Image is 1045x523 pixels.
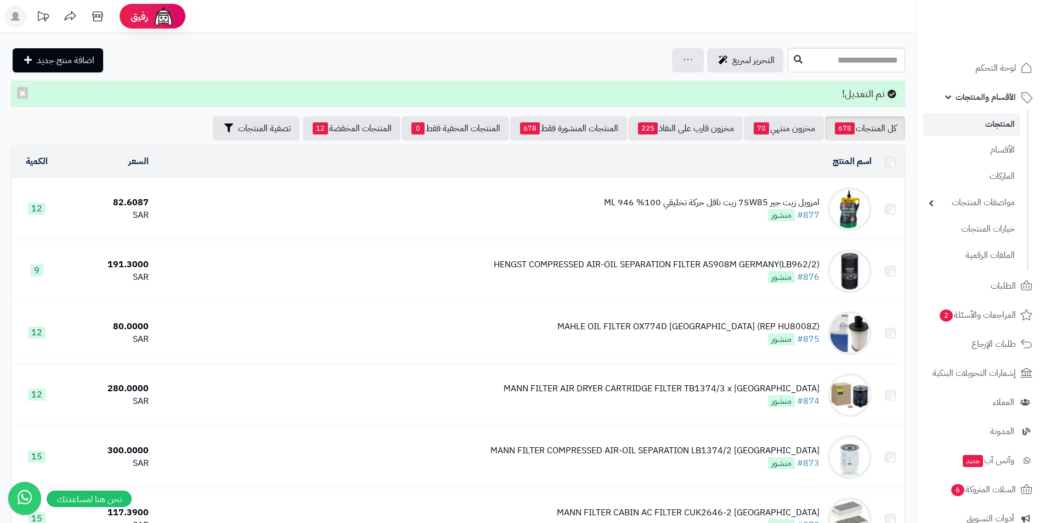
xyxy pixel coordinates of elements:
img: MANN FILTER AIR DRYER CARTRIDGE FILTER TB1374/3 x GERMANY [828,373,872,417]
span: منشور [768,333,795,345]
span: إشعارات التحويلات البنكية [933,365,1016,381]
span: 225 [638,122,658,134]
div: تم التعديل! [11,81,905,107]
button: تصفية المنتجات [213,116,300,140]
div: SAR [66,395,149,408]
span: وآتس آب [962,453,1014,468]
div: MANN FILTER COMPRESSED AIR-OIL SEPARATION LB1374/2 [GEOGRAPHIC_DATA] [490,445,820,457]
a: العملاء [923,389,1038,415]
span: منشور [768,271,795,283]
a: #876 [797,271,820,284]
span: العملاء [993,395,1014,410]
a: #875 [797,333,820,346]
span: 12 [28,389,46,401]
a: الكمية [26,155,48,168]
a: المنتجات المخفية فقط0 [402,116,509,140]
span: 6 [951,484,964,496]
button: × [17,87,28,99]
span: لوحة التحكم [975,60,1016,76]
span: 0 [411,122,425,134]
span: جديد [963,455,983,467]
div: SAR [66,457,149,470]
a: التحرير لسريع [707,48,783,72]
div: MAHLE OIL FILTER OX774D [GEOGRAPHIC_DATA] (REP HU8008Z) [557,320,820,333]
a: المنتجات المنشورة فقط678 [510,116,627,140]
div: HENGST COMPRESSED AIR-OIL SEPARATION FILTER AS908M GERMANY(LB962/2) [494,258,820,271]
a: السعر [128,155,149,168]
span: منشور [768,395,795,407]
span: 12 [28,327,46,339]
a: السلات المتروكة6 [923,476,1038,503]
div: SAR [66,333,149,346]
a: تحديثات المنصة [29,5,57,30]
div: 191.3000 [66,258,149,271]
span: الطلبات [991,278,1016,294]
a: مخزون منتهي70 [744,116,824,140]
span: السلات المتروكة [950,482,1016,497]
span: 2 [940,310,953,322]
span: 678 [520,122,540,134]
a: مواصفات المنتجات [923,191,1020,215]
a: لوحة التحكم [923,55,1038,81]
span: رفيق [131,10,148,23]
a: إشعارات التحويلات البنكية [923,360,1038,386]
span: اضافة منتج جديد [37,54,94,67]
a: الأقسام [923,138,1020,162]
a: اسم المنتج [833,155,872,168]
div: 80.0000 [66,320,149,333]
a: اضافة منتج جديد [13,48,103,72]
a: مخزون قارب على النفاذ225 [628,116,743,140]
span: طلبات الإرجاع [971,336,1016,352]
a: الماركات [923,165,1020,188]
span: 678 [835,122,855,134]
a: طلبات الإرجاع [923,331,1038,357]
span: 12 [28,203,46,215]
img: logo-2.png [970,30,1035,53]
span: 70 [754,122,769,134]
img: ai-face.png [152,5,174,27]
div: SAR [66,271,149,284]
img: MAHLE OIL FILTER OX774D GERMANY (REP HU8008Z) [828,311,872,355]
a: كل المنتجات678 [825,116,905,140]
a: المنتجات المخفضة12 [303,116,400,140]
div: SAR [66,209,149,222]
a: المراجعات والأسئلة2 [923,302,1038,328]
div: 280.0000 [66,383,149,395]
a: خيارات المنتجات [923,217,1020,241]
a: #874 [797,395,820,408]
span: المراجعات والأسئلة [939,307,1016,323]
div: 82.6087 [66,196,149,209]
a: #873 [797,457,820,470]
img: MANN FILTER COMPRESSED AIR-OIL SEPARATION LB1374/2 GERMANY [828,435,872,479]
span: 15 [28,451,46,463]
span: 12 [313,122,328,134]
a: المنتجات [923,113,1020,136]
div: MANN FILTER AIR DRYER CARTRIDGE FILTER TB1374/3 x [GEOGRAPHIC_DATA] [504,383,820,395]
div: امزويل زيت جير 75W85 زيت ناقل حركة تخليقي 100% 946 ML [604,196,820,209]
span: تصفية المنتجات [238,122,291,135]
div: 117.3900 [66,507,149,519]
span: المدونة [990,424,1014,439]
a: #877 [797,209,820,222]
span: التحرير لسريع [732,54,775,67]
img: HENGST COMPRESSED AIR-OIL SEPARATION FILTER AS908M GERMANY(LB962/2) [828,249,872,293]
a: وآتس آبجديد [923,447,1038,474]
span: 9 [30,265,43,277]
div: 300.0000 [66,445,149,457]
div: MANN FILTER CABIN AC FILTER CUK2646-2 [GEOGRAPHIC_DATA] [557,507,820,519]
span: منشور [768,209,795,221]
a: المدونة [923,418,1038,445]
a: الطلبات [923,273,1038,299]
a: الملفات الرقمية [923,244,1020,267]
span: منشور [768,457,795,469]
img: امزويل زيت جير 75W85 زيت ناقل حركة تخليقي 100% 946 ML [828,187,872,231]
span: الأقسام والمنتجات [956,89,1016,105]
